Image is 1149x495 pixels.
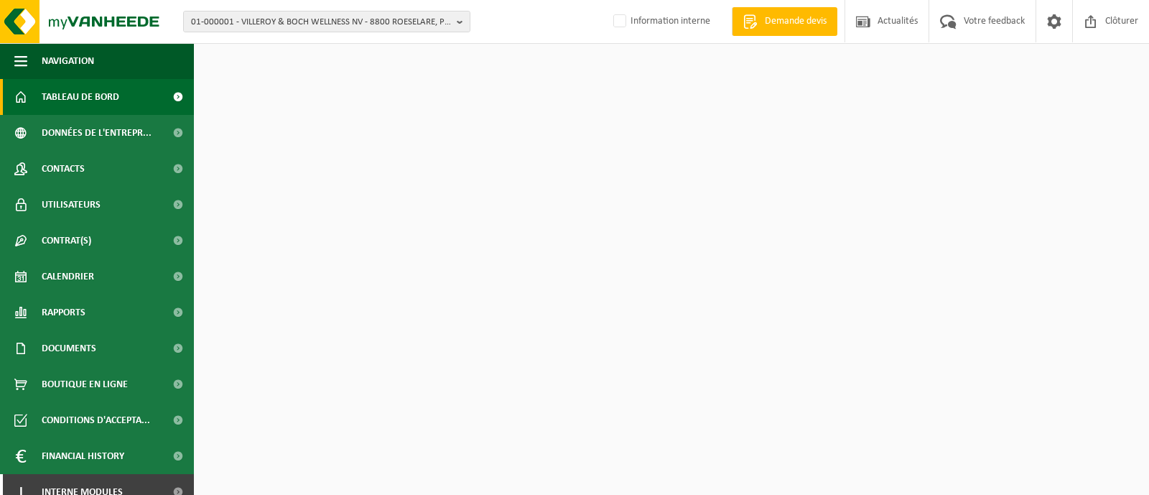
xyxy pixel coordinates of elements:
span: Financial History [42,438,124,474]
span: Contrat(s) [42,223,91,259]
span: Conditions d'accepta... [42,402,150,438]
span: Contacts [42,151,85,187]
span: Documents [42,330,96,366]
label: Information interne [610,11,710,32]
button: 01-000001 - VILLEROY & BOCH WELLNESS NV - 8800 ROESELARE, POPULIERSTRAAT 1 [183,11,470,32]
span: Tableau de bord [42,79,119,115]
span: 01-000001 - VILLEROY & BOCH WELLNESS NV - 8800 ROESELARE, POPULIERSTRAAT 1 [191,11,451,33]
a: Demande devis [732,7,837,36]
span: Demande devis [761,14,830,29]
span: Navigation [42,43,94,79]
span: Rapports [42,295,85,330]
span: Utilisateurs [42,187,101,223]
span: Données de l'entrepr... [42,115,152,151]
span: Calendrier [42,259,94,295]
span: Boutique en ligne [42,366,128,402]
